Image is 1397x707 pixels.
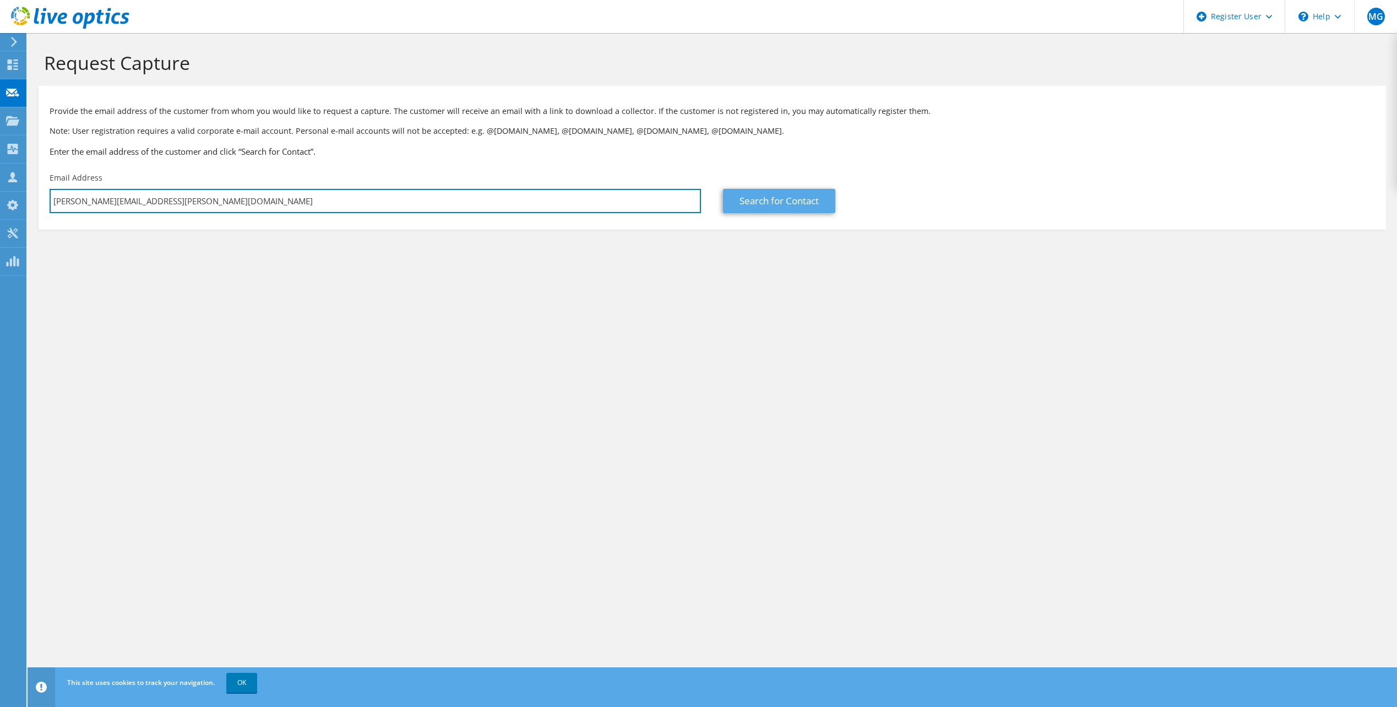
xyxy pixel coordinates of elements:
span: This site uses cookies to track your navigation. [67,678,215,687]
a: Search for Contact [723,189,835,213]
h1: Request Capture [44,51,1375,74]
p: Note: User registration requires a valid corporate e-mail account. Personal e-mail accounts will ... [50,125,1375,137]
span: MG [1367,8,1385,25]
p: Provide the email address of the customer from whom you would like to request a capture. The cust... [50,105,1375,117]
svg: \n [1298,12,1308,21]
label: Email Address [50,172,102,183]
a: OK [226,673,257,693]
h3: Enter the email address of the customer and click “Search for Contact”. [50,145,1375,157]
